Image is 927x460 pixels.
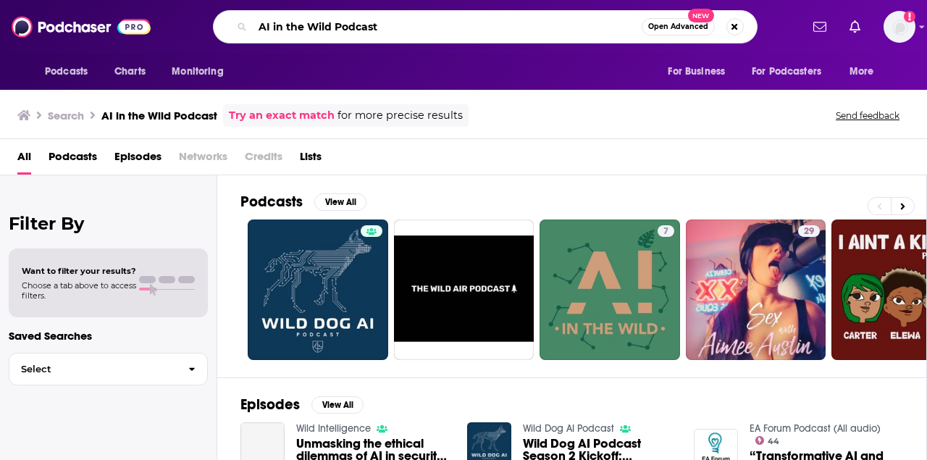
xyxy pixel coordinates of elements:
[253,15,642,38] input: Search podcasts, credits, & more...
[850,62,874,82] span: More
[240,193,366,211] a: PodcastsView All
[798,225,820,237] a: 29
[179,145,227,175] span: Networks
[172,62,223,82] span: Monitoring
[12,13,151,41] img: Podchaser - Follow, Share and Rate Podcasts
[755,436,780,445] a: 44
[658,225,674,237] a: 7
[648,23,708,30] span: Open Advanced
[311,396,364,414] button: View All
[904,11,915,22] svg: Add a profile image
[808,14,832,39] a: Show notifications dropdown
[839,58,892,85] button: open menu
[884,11,915,43] span: Logged in as amandalamPR
[642,18,715,35] button: Open AdvancedNew
[240,396,364,414] a: EpisodesView All
[162,58,242,85] button: open menu
[213,10,758,43] div: Search podcasts, credits, & more...
[768,438,779,445] span: 44
[9,329,208,343] p: Saved Searches
[884,11,915,43] img: User Profile
[9,353,208,385] button: Select
[17,145,31,175] a: All
[45,62,88,82] span: Podcasts
[48,109,84,122] h3: Search
[9,364,177,374] span: Select
[114,62,146,82] span: Charts
[9,213,208,234] h2: Filter By
[804,225,814,239] span: 29
[750,422,881,435] a: EA Forum Podcast (All audio)
[668,62,725,82] span: For Business
[337,107,463,124] span: for more precise results
[658,58,743,85] button: open menu
[686,219,826,360] a: 29
[240,396,300,414] h2: Episodes
[523,422,614,435] a: Wild Dog AI Podcast
[101,109,217,122] h3: AI in the Wild Podcast
[35,58,106,85] button: open menu
[844,14,866,39] a: Show notifications dropdown
[229,107,335,124] a: Try an exact match
[540,219,680,360] a: 7
[22,280,136,301] span: Choose a tab above to access filters.
[884,11,915,43] button: Show profile menu
[314,193,366,211] button: View All
[742,58,842,85] button: open menu
[752,62,821,82] span: For Podcasters
[49,145,97,175] a: Podcasts
[240,193,303,211] h2: Podcasts
[296,422,371,435] a: Wild Intelligence
[300,145,322,175] a: Lists
[22,266,136,276] span: Want to filter your results?
[105,58,154,85] a: Charts
[663,225,668,239] span: 7
[245,145,282,175] span: Credits
[831,109,904,122] button: Send feedback
[114,145,162,175] a: Episodes
[688,9,714,22] span: New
